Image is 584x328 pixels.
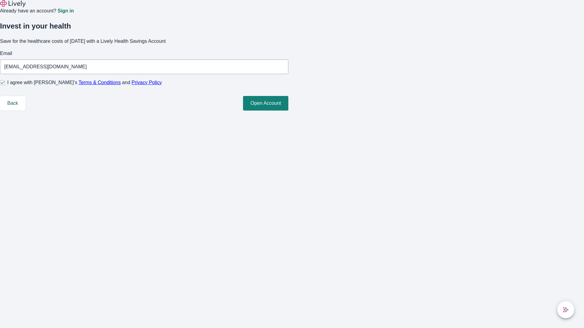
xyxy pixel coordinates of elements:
svg: Lively AI Assistant [563,307,569,313]
a: Terms & Conditions [78,80,121,85]
span: I agree with [PERSON_NAME]’s and [7,79,162,86]
a: Privacy Policy [132,80,162,85]
button: chat [557,301,574,318]
button: Open Account [243,96,288,111]
a: Sign in [57,9,74,13]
